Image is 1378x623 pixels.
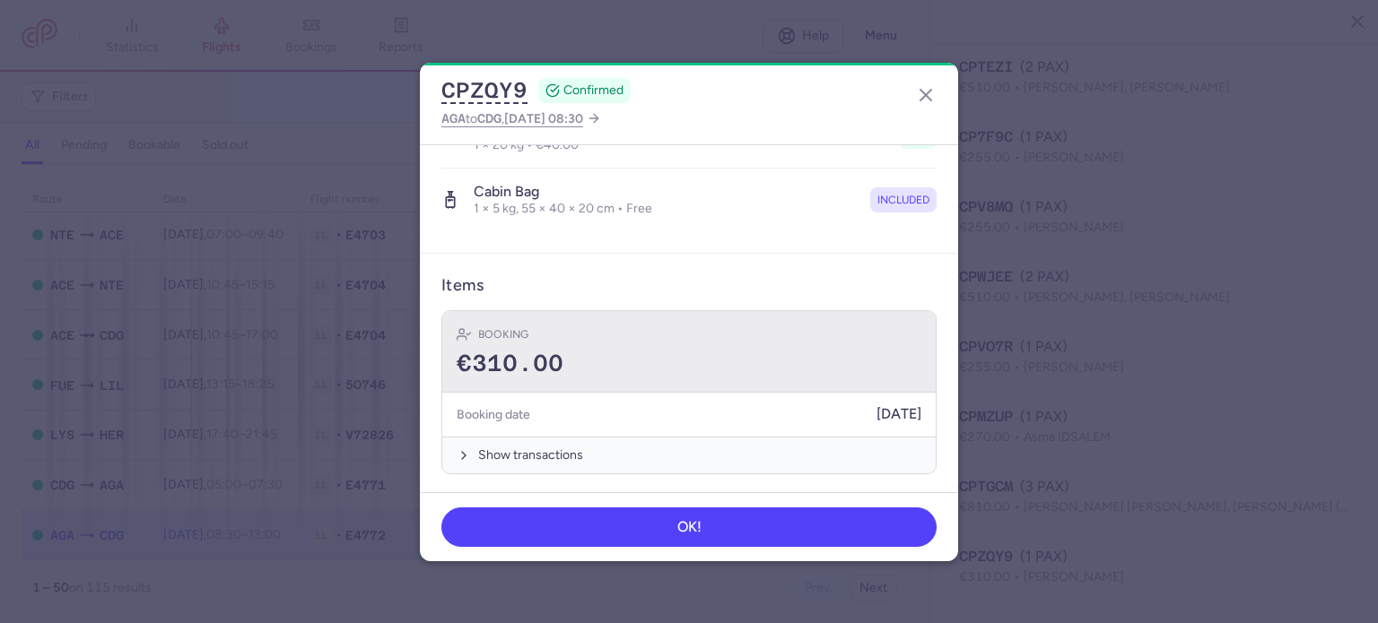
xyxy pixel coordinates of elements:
[457,403,530,426] h5: Booking date
[474,201,652,217] p: 1 × 5 kg, 55 × 40 × 20 cm • Free
[442,311,936,393] div: Booking€310.00
[442,437,936,473] button: Show transactions
[474,137,591,153] p: 1 × 20 kg • €40.00
[441,507,937,547] button: OK!
[441,108,601,130] a: AGAtoCDG,[DATE] 08:30
[677,519,702,535] span: OK!
[877,191,929,209] span: included
[441,77,528,104] button: CPZQY9
[877,406,921,422] span: [DATE]
[441,108,583,130] span: to ,
[563,82,624,100] span: CONFIRMED
[474,183,652,201] h4: Cabin bag
[457,350,563,377] span: €310.00
[504,111,583,126] span: [DATE] 08:30
[441,275,484,296] h3: Items
[478,325,528,343] h4: Booking
[477,111,501,125] span: CDG
[441,111,466,125] span: AGA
